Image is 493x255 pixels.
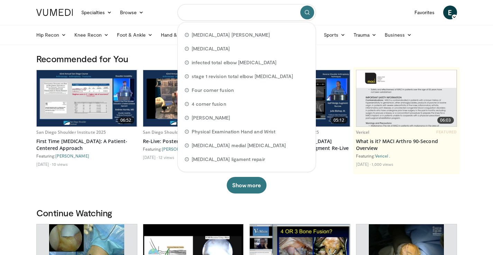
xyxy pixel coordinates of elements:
div: Featuring: [143,146,244,152]
span: Four corner fusion [192,87,234,94]
span: [MEDICAL_DATA] medial [MEDICAL_DATA] [192,142,286,149]
button: Show more [227,177,266,193]
img: VuMedi Logo [36,9,73,16]
a: Hand & Wrist [157,28,201,42]
a: What is it? MACI Arthro 90-Second Overview [356,138,457,152]
span: FEATURED [436,130,457,134]
a: [PERSON_NAME] [55,153,89,158]
a: Trauma [349,28,381,42]
a: Business [381,28,416,42]
span: 4 corner fusion [192,101,226,107]
span: 05:12 [331,117,347,124]
span: [MEDICAL_DATA] [192,45,230,52]
a: Sports [320,28,349,42]
input: Search topics, interventions [177,4,316,21]
a: San Diego Shoulder Institute 2025 [143,129,213,135]
a: Vericel . [375,153,391,158]
li: [DATE] [36,161,51,167]
img: 2e59e29d-bdcc-4baf-8fb4-1dabf10cfd0e.620x360_q85_upscale.jpg [143,70,244,126]
li: 1,000 views [372,161,393,167]
a: Vericel [356,129,369,135]
span: [MEDICAL_DATA] ligament repair [192,156,265,163]
a: Specialties [77,6,116,19]
h3: Continue Watching [36,207,457,218]
a: First Time [MEDICAL_DATA]: A Patient-Centered Approach [36,138,137,152]
li: [DATE] [356,161,371,167]
span: 06:52 [118,117,134,124]
a: 06:25 [143,70,244,126]
a: E [443,6,457,19]
span: [PERSON_NAME] [192,114,230,121]
a: 06:03 [356,70,457,126]
span: stage 1 revision total elbow [MEDICAL_DATA] [192,73,293,80]
span: 06:03 [437,117,454,124]
span: infected total elbow [MEDICAL_DATA] [192,59,276,66]
a: 06:52 [37,70,137,126]
a: Browse [116,6,148,19]
a: [PERSON_NAME] [162,147,196,151]
li: 10 views [52,161,68,167]
h3: Recommended for You [36,53,457,64]
a: Knee Recon [70,28,113,42]
a: Foot & Ankle [113,28,157,42]
li: 12 views [158,154,174,160]
a: Favorites [410,6,439,19]
div: Featuring: [356,153,457,159]
a: San Diego Shoulder Institute 2025 [36,129,106,135]
img: b6066b0e-d30b-4e45-b273-17a8f4ae7018.620x360_q85_upscale.jpg [37,70,137,126]
span: Physical Examination Hand and Wrist [192,128,275,135]
div: Featuring: [36,153,137,159]
li: [DATE] [143,154,158,160]
a: Re-Live: Posterior Glenoid Bone Block [143,138,244,145]
img: aa6cc8ed-3dbf-4b6a-8d82-4a06f68b6688.620x360_q85_upscale.jpg [356,70,457,126]
span: [MEDICAL_DATA] [PERSON_NAME] [192,31,270,38]
a: Hip Recon [32,28,71,42]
